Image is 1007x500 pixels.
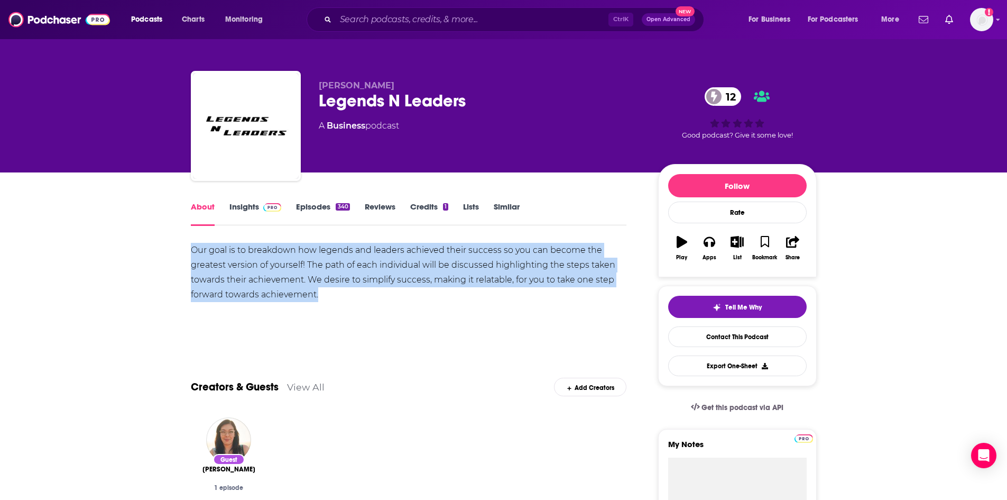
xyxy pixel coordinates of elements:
input: Search podcasts, credits, & more... [336,11,608,28]
div: A podcast [319,120,399,132]
span: [PERSON_NAME] [319,80,394,90]
span: [PERSON_NAME] [202,465,255,474]
button: Show profile menu [970,8,993,31]
img: Podchaser Pro [263,203,282,212]
button: Open AdvancedNew [642,13,695,26]
span: Podcasts [131,12,162,27]
div: Open Intercom Messenger [971,443,996,468]
span: Charts [182,12,205,27]
a: Reviews [365,202,395,226]
button: open menu [801,11,874,28]
div: 12Good podcast? Give it some love! [658,80,817,146]
img: User Profile [970,8,993,31]
div: Add Creators [554,378,626,396]
div: Guest [213,454,245,465]
span: Good podcast? Give it some love! [682,131,793,139]
div: Our goal is to breakdown how legends and leaders achieved their success so you can become the gre... [191,243,627,302]
button: List [723,229,751,267]
div: Bookmark [752,254,777,261]
a: 12 [705,87,741,106]
span: Open Advanced [646,17,690,22]
button: open menu [124,11,176,28]
a: View All [287,381,325,393]
button: Export One-Sheet [668,356,807,376]
button: Play [668,229,696,267]
a: Similar [494,202,520,226]
button: Apps [696,229,723,267]
a: Charts [175,11,211,28]
span: Monitoring [225,12,263,27]
button: Share [779,229,806,267]
span: 12 [715,87,741,106]
span: Tell Me Why [725,303,762,312]
div: Share [786,254,800,261]
a: Show notifications dropdown [941,11,957,29]
a: Lists [463,202,479,226]
span: Get this podcast via API [701,403,783,412]
a: Pro website [794,433,813,443]
button: open menu [874,11,912,28]
a: Business [327,121,365,131]
a: Amanda Golka [202,465,255,474]
a: About [191,202,215,226]
a: Get this podcast via API [682,395,792,421]
a: Credits1 [410,202,448,226]
a: Episodes340 [296,202,349,226]
a: Contact This Podcast [668,326,807,347]
label: My Notes [668,439,807,458]
div: Search podcasts, credits, & more... [317,7,714,32]
div: 1 episode [199,484,258,492]
a: Creators & Guests [191,380,279,394]
img: Legends N Leaders [193,73,299,179]
img: Podchaser Pro [794,434,813,443]
span: For Business [749,12,790,27]
span: Ctrl K [608,13,633,26]
div: 1 [443,203,448,211]
div: Rate [668,202,807,223]
div: Play [676,254,687,261]
span: For Podcasters [808,12,858,27]
span: More [881,12,899,27]
button: Follow [668,174,807,197]
button: tell me why sparkleTell Me Why [668,296,807,318]
div: Apps [703,254,716,261]
a: Show notifications dropdown [914,11,932,29]
span: Logged in as megcassidy [970,8,993,31]
img: Amanda Golka [206,417,251,462]
button: open menu [218,11,276,28]
div: 340 [336,203,349,211]
button: Bookmark [751,229,779,267]
a: InsightsPodchaser Pro [229,202,282,226]
svg: Add a profile image [985,8,993,16]
button: open menu [741,11,803,28]
div: List [733,254,742,261]
img: tell me why sparkle [713,303,721,312]
img: Podchaser - Follow, Share and Rate Podcasts [8,10,110,30]
span: New [676,6,695,16]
